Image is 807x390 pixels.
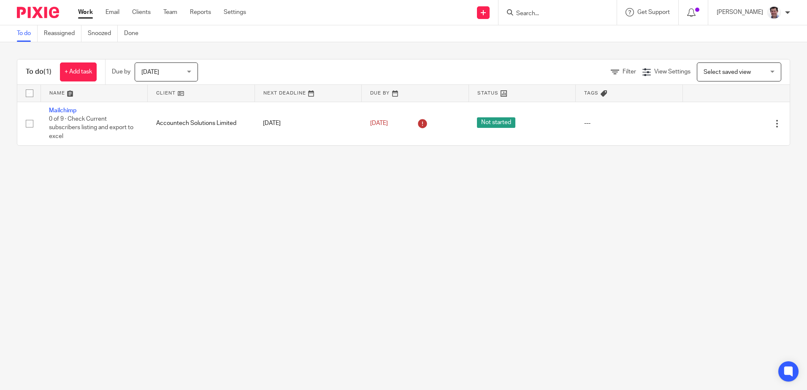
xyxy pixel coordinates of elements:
[43,68,51,75] span: (1)
[17,25,38,42] a: To do
[106,8,119,16] a: Email
[78,8,93,16] a: Work
[584,119,674,127] div: ---
[112,68,130,76] p: Due by
[88,25,118,42] a: Snoozed
[60,62,97,81] a: + Add task
[637,9,670,15] span: Get Support
[17,7,59,18] img: Pixie
[190,8,211,16] a: Reports
[623,69,636,75] span: Filter
[224,8,246,16] a: Settings
[132,8,151,16] a: Clients
[515,10,591,18] input: Search
[26,68,51,76] h1: To do
[124,25,145,42] a: Done
[141,69,159,75] span: [DATE]
[163,8,177,16] a: Team
[654,69,691,75] span: View Settings
[704,69,751,75] span: Select saved view
[49,116,133,139] span: 0 of 9 · Check Current subscribers listing and export to excel
[477,117,515,128] span: Not started
[255,102,362,145] td: [DATE]
[44,25,81,42] a: Reassigned
[717,8,763,16] p: [PERSON_NAME]
[49,108,76,114] a: Mailchimp
[148,102,255,145] td: Accountech Solutions Limited
[584,91,598,95] span: Tags
[370,120,388,126] span: [DATE]
[767,6,781,19] img: Facebook%20Profile%20picture%20(2).jpg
